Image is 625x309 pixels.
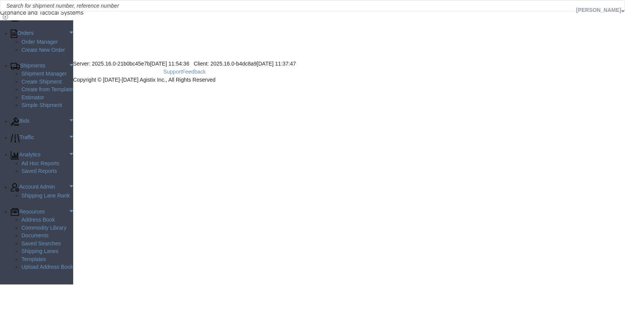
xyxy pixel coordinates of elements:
a: Bids [11,117,73,126]
a: Traffic [11,134,73,143]
span: Shipments [20,62,45,70]
span: Copyright © [DATE]-[DATE] Agistix Inc., All Rights Reserved [73,77,216,83]
a: Shipping Lanes [21,248,73,255]
span: [DATE] 11:54:36 [150,61,189,67]
span: Account Admin [19,183,55,192]
a: Simple Shipment [21,102,73,109]
a: Create Shipment [21,78,73,86]
span: [DATE] 11:37:47 [257,61,296,67]
span: Traffic [20,134,34,143]
span: Simple Shipment [21,102,62,109]
span: Saved Searches [21,240,61,248]
a: Commodity Library [21,224,73,232]
span: Order Manager [21,38,58,46]
span: Shipping Lanes [21,248,59,255]
a: Orders [11,30,73,38]
span: Analytics [19,151,41,159]
span: Address Book [21,216,55,224]
span: Estimator [21,94,44,102]
a: Create New Order [21,46,73,54]
span: Documents [21,232,49,240]
a: Address Book [21,216,73,224]
span: Tim Schaffer [576,7,621,13]
a: Shipment Manager [21,70,73,78]
a: Upload Address Book [21,263,73,271]
a: Order Manager [21,38,73,46]
a: Saved Searches [21,240,73,248]
span: Server: 2025.16.0-21b0bc45e7b [73,61,189,67]
button: [PERSON_NAME] [576,5,625,15]
span: Orders [17,30,34,38]
span: Bids [19,117,30,126]
a: Shipments [11,62,73,70]
span: Shipment Manager [21,70,67,78]
span: Saved Reports [21,168,57,175]
span: Create Shipment [21,78,62,86]
a: Ad Hoc Reports [21,160,73,168]
a: Templates [21,256,73,263]
a: Create from Template [21,86,73,94]
span: Shipping Lane Rank [21,192,70,200]
span: Client: 2025.16.0-b4dc8a9 [194,61,296,67]
a: Resources [11,208,73,216]
a: Account Admin [11,183,73,192]
a: Saved Reports [21,168,73,175]
a: Documents [21,232,73,240]
span: Create New Order [21,46,65,54]
span: Resources [19,208,45,216]
a: Estimator [21,94,73,102]
span: Templates [21,256,46,263]
span: Ad Hoc Reports [21,160,59,168]
a: Shipping Lane Rank [21,192,73,200]
a: Support [163,69,182,75]
a: Feedback [182,69,205,75]
span: Commodity Library [21,224,66,232]
a: Analytics [11,151,73,159]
